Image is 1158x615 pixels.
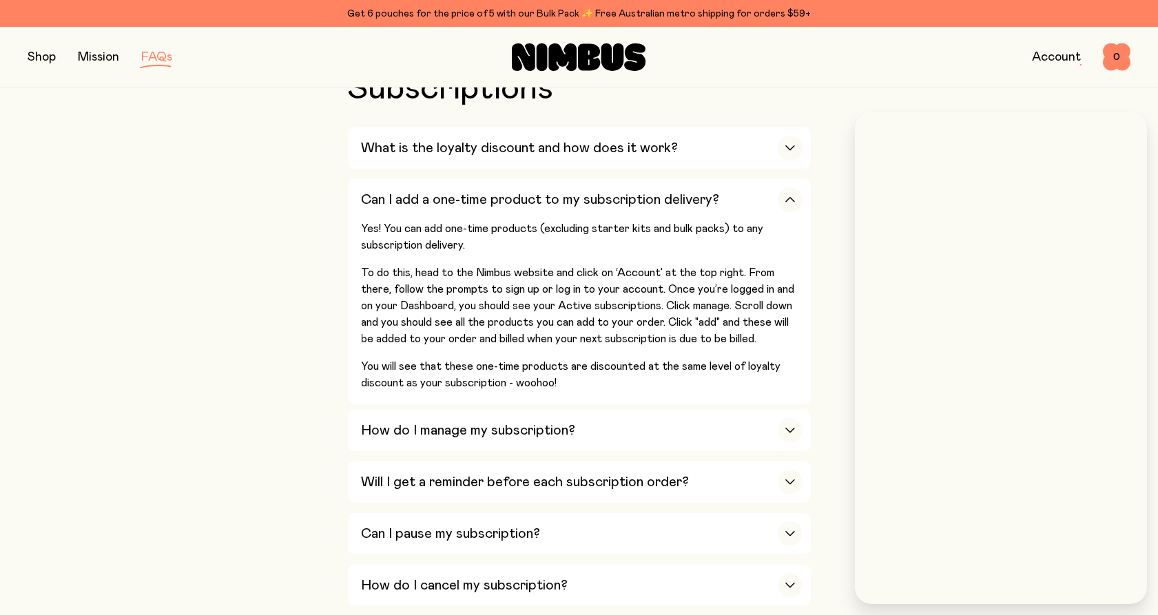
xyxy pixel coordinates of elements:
h3: Can I pause my subscription? [362,525,541,542]
p: You will see that these one-time products are discounted at the same level of loyalty discount as... [362,358,803,391]
a: FAQs [141,51,172,63]
h3: How do I cancel my subscription? [362,577,568,594]
h3: Can I add a one-time product to my subscription delivery? [362,191,720,208]
div: Get 6 pouches for the price of 5 with our Bulk Pack ✨ Free Australian metro shipping for orders $59+ [28,6,1130,22]
button: Can I pause my subscription? [348,513,811,554]
h2: Subscriptions [348,72,811,105]
button: Can I add a one-time product to my subscription delivery?Yes! You can add one-time products (excl... [348,179,811,404]
p: To do this, head to the Nimbus website and click on ‘Account’ at the top right. From there, follo... [362,264,803,347]
iframe: Embedded Agent [855,112,1147,604]
a: Mission [78,51,119,63]
h3: Will I get a reminder before each subscription order? [362,474,690,490]
a: Account [1032,51,1081,63]
h3: How do I manage my subscription? [362,422,576,439]
button: How do I cancel my subscription? [348,565,811,606]
button: Will I get a reminder before each subscription order? [348,461,811,503]
button: How do I manage my subscription? [348,410,811,451]
h3: What is the loyalty discount and how does it work? [362,140,679,156]
p: Yes! You can add one-time products (excluding starter kits and bulk packs) to any subscription de... [362,220,803,253]
button: What is the loyalty discount and how does it work? [348,127,811,169]
button: 0 [1103,43,1130,71]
